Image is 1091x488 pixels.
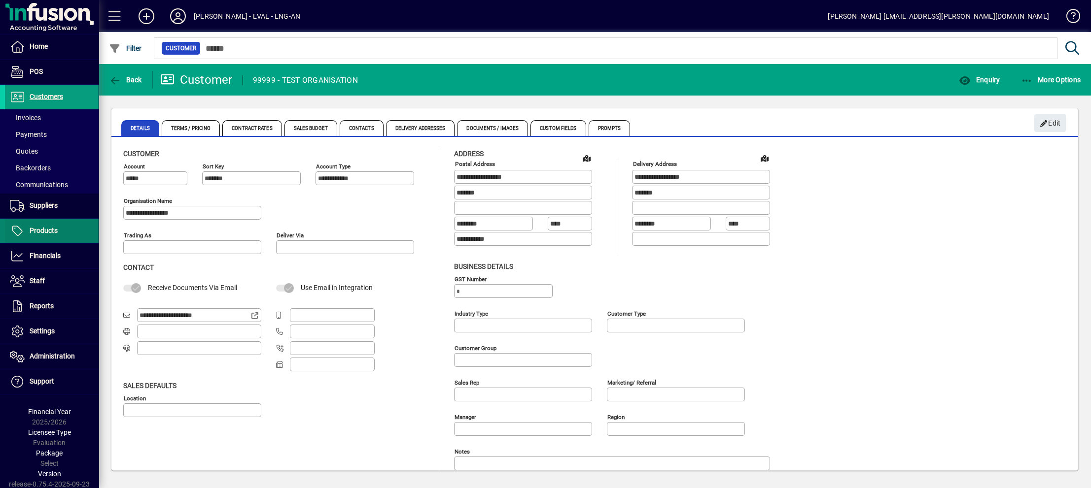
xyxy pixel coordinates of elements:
[121,120,159,136] span: Details
[454,262,513,270] span: Business details
[30,93,63,100] span: Customers
[5,369,99,394] a: Support
[5,60,99,84] a: POS
[757,150,773,166] a: View on map
[10,114,41,122] span: Invoices
[5,194,99,218] a: Suppliers
[589,120,631,136] span: Prompts
[30,201,58,209] span: Suppliers
[30,327,55,335] span: Settings
[457,120,528,136] span: Documents / Images
[455,310,488,317] mat-label: Industry type
[607,310,646,317] mat-label: Customer type
[10,164,51,172] span: Backorders
[455,275,487,282] mat-label: GST Number
[5,319,99,344] a: Settings
[109,76,142,84] span: Back
[1059,2,1079,34] a: Knowledge Base
[36,449,63,457] span: Package
[316,163,351,170] mat-label: Account Type
[30,302,54,310] span: Reports
[607,379,656,386] mat-label: Marketing/ Referral
[530,120,586,136] span: Custom Fields
[28,408,71,416] span: Financial Year
[5,126,99,143] a: Payments
[5,34,99,59] a: Home
[1021,76,1081,84] span: More Options
[455,344,496,351] mat-label: Customer group
[607,413,625,420] mat-label: Region
[5,219,99,243] a: Products
[30,252,61,260] span: Financials
[203,163,224,170] mat-label: Sort key
[106,39,144,57] button: Filter
[30,277,45,285] span: Staff
[123,150,159,158] span: Customer
[148,284,237,292] span: Receive Documents Via Email
[124,394,146,401] mat-label: Location
[30,67,43,75] span: POS
[194,8,300,24] div: [PERSON_NAME] - EVAL - ENG-AN
[109,44,142,52] span: Filter
[166,43,196,53] span: Customer
[30,352,75,360] span: Administration
[5,294,99,319] a: Reports
[5,160,99,176] a: Backorders
[99,71,153,89] app-page-header-button: Back
[124,197,172,204] mat-label: Organisation name
[340,120,384,136] span: Contacts
[222,120,282,136] span: Contract Rates
[38,470,61,478] span: Version
[30,42,48,50] span: Home
[28,428,71,436] span: Licensee Type
[5,344,99,369] a: Administration
[455,448,470,455] mat-label: Notes
[959,76,1000,84] span: Enquiry
[1019,71,1084,89] button: More Options
[131,7,162,25] button: Add
[956,71,1002,89] button: Enquiry
[253,72,358,88] div: 99999 - TEST ORGANISATION
[124,232,151,239] mat-label: Trading as
[455,413,476,420] mat-label: Manager
[455,379,479,386] mat-label: Sales rep
[828,8,1049,24] div: [PERSON_NAME] [EMAIL_ADDRESS][PERSON_NAME][DOMAIN_NAME]
[284,120,337,136] span: Sales Budget
[124,163,145,170] mat-label: Account
[1040,115,1061,131] span: Edit
[301,284,373,292] span: Use Email in Integration
[10,181,68,189] span: Communications
[5,244,99,268] a: Financials
[5,176,99,193] a: Communications
[30,377,54,385] span: Support
[5,143,99,160] a: Quotes
[5,109,99,126] a: Invoices
[1034,114,1066,132] button: Edit
[277,232,304,239] mat-label: Deliver via
[10,130,47,138] span: Payments
[10,147,38,155] span: Quotes
[454,150,484,158] span: Address
[123,263,154,271] span: Contact
[123,382,176,390] span: Sales defaults
[579,150,595,166] a: View on map
[5,269,99,293] a: Staff
[106,71,144,89] button: Back
[30,227,58,234] span: Products
[162,120,220,136] span: Terms / Pricing
[162,7,194,25] button: Profile
[160,72,233,88] div: Customer
[386,120,455,136] span: Delivery Addresses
